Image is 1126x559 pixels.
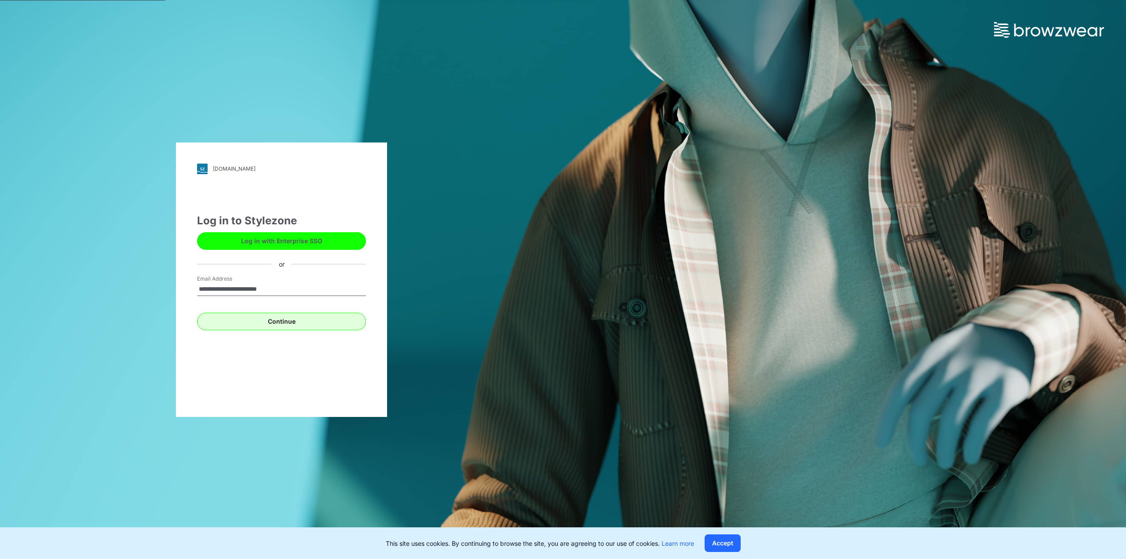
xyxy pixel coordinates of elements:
[197,164,208,174] img: svg+xml;base64,PHN2ZyB3aWR0aD0iMjgiIGhlaWdodD0iMjgiIHZpZXdCb3g9IjAgMCAyOCAyOCIgZmlsbD0ibm9uZSIgeG...
[213,165,256,172] div: [DOMAIN_NAME]
[994,22,1104,38] img: browzwear-logo.73288ffb.svg
[197,313,366,330] button: Continue
[197,213,366,229] div: Log in to Stylezone
[662,540,694,547] a: Learn more
[197,164,366,174] a: [DOMAIN_NAME]
[197,275,259,283] label: Email Address
[705,534,741,552] button: Accept
[197,232,366,250] button: Log in with Enterprise SSO
[272,259,292,269] div: or
[386,539,694,548] p: This site uses cookies. By continuing to browse the site, you are agreeing to our use of cookies.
